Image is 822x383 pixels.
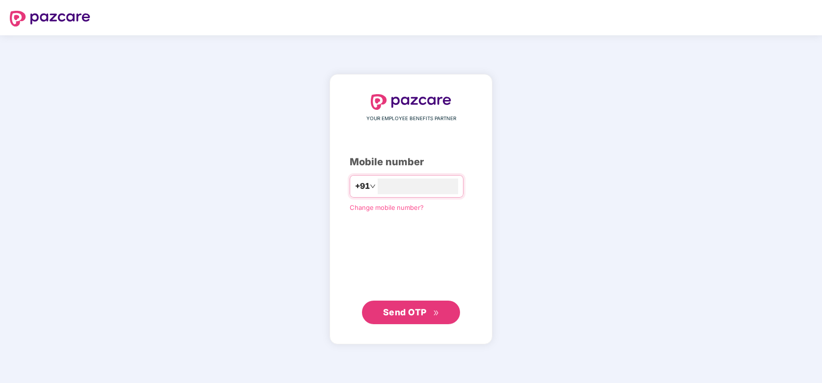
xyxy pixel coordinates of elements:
span: Send OTP [383,307,427,317]
img: logo [371,94,451,110]
a: Change mobile number? [350,204,424,211]
span: YOUR EMPLOYEE BENEFITS PARTNER [366,115,456,123]
img: logo [10,11,90,26]
span: +91 [355,180,370,192]
span: down [370,183,376,189]
span: double-right [433,310,439,316]
button: Send OTPdouble-right [362,301,460,324]
div: Mobile number [350,154,472,170]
